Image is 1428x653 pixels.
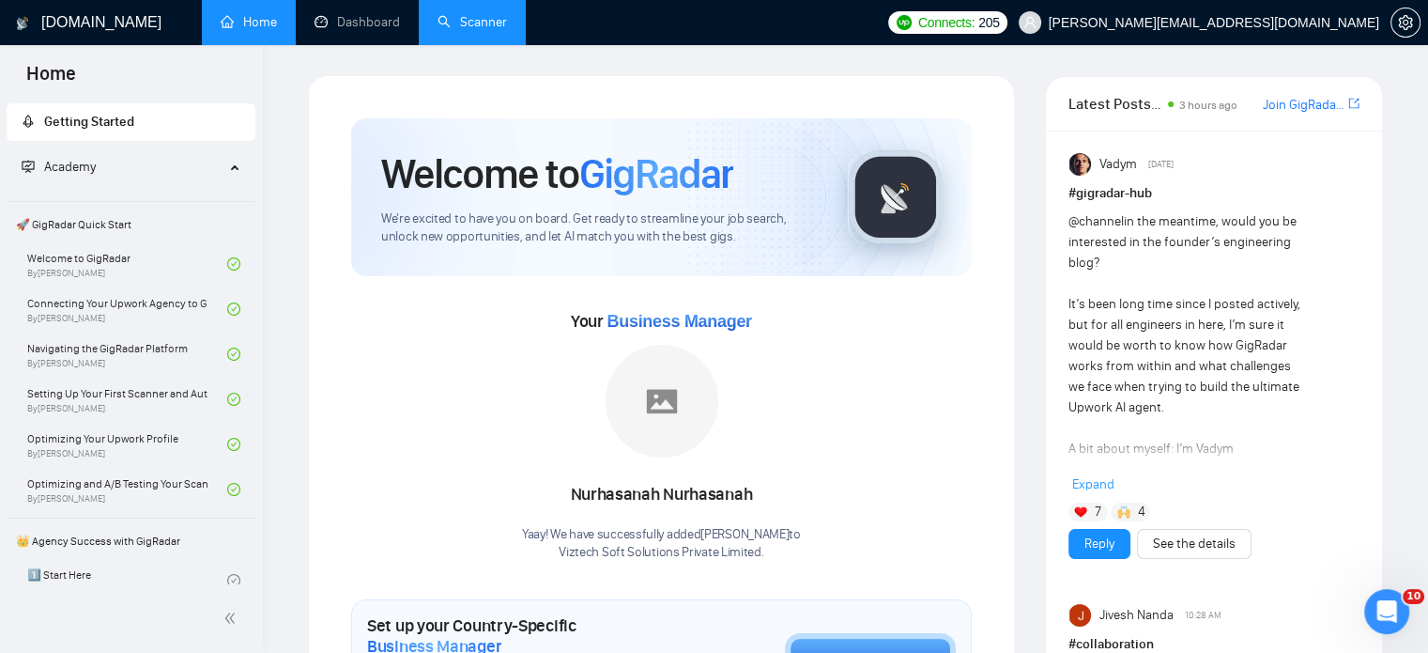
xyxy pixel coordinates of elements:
[1023,16,1036,29] span: user
[27,288,227,330] a: Connecting Your Upwork Agency to GigRadarBy[PERSON_NAME]
[1348,95,1359,113] a: export
[1068,529,1130,559] button: Reply
[27,379,227,420] a: Setting Up Your First Scanner and Auto-BidderBy[PERSON_NAME]
[7,103,255,141] li: Getting Started
[227,348,240,361] span: check-circle
[1117,505,1130,519] img: 🙌
[44,159,96,175] span: Academy
[11,60,91,100] span: Home
[1403,589,1424,604] span: 10
[8,206,253,243] span: 🚀 GigRadar Quick Start
[221,14,277,30] a: homeHome
[1084,534,1114,554] a: Reply
[381,148,733,199] h1: Welcome to
[1098,605,1173,626] span: Jivesh Nanda
[918,12,975,33] span: Connects:
[1185,607,1221,624] span: 10:28 AM
[16,8,29,39] img: logo
[1069,153,1092,176] img: Vadym
[522,479,801,511] div: Nurhasanah Nurhasanah
[22,159,96,175] span: Academy
[1074,505,1087,519] img: ❤️
[381,210,818,246] span: We're excited to have you on board. Get ready to streamline your job search, unlock new opportuni...
[978,12,999,33] span: 205
[315,14,400,30] a: dashboardDashboard
[849,150,943,244] img: gigradar-logo.png
[1098,154,1136,175] span: Vadym
[27,243,227,285] a: Welcome to GigRadarBy[PERSON_NAME]
[522,544,801,562] p: Viztech Soft Solutions Private Limited .
[223,609,242,628] span: double-left
[606,345,718,458] img: placeholder.png
[522,526,801,562] div: Yaay! We have successfully added [PERSON_NAME] to
[1348,96,1359,111] span: export
[1068,183,1359,204] h1: # gigradar-hub
[1153,534,1236,554] a: See the details
[1390,8,1420,38] button: setting
[27,469,227,510] a: Optimizing and A/B Testing Your Scanner for Better ResultsBy[PERSON_NAME]
[22,160,35,173] span: fund-projection-screen
[1095,503,1101,521] span: 7
[227,303,240,316] span: check-circle
[1390,15,1420,30] a: setting
[1148,156,1174,173] span: [DATE]
[1179,99,1237,112] span: 3 hours ago
[8,522,253,560] span: 👑 Agency Success with GigRadar
[438,14,507,30] a: searchScanner
[1137,503,1144,521] span: 4
[27,334,227,375] a: Navigating the GigRadar PlatformBy[PERSON_NAME]
[27,424,227,465] a: Optimizing Your Upwork ProfileBy[PERSON_NAME]
[227,257,240,271] span: check-circle
[1068,213,1124,229] span: @channel
[1263,95,1344,116] a: Join GigRadar Slack Community
[607,312,751,331] span: Business Manager
[27,560,227,601] a: 1️⃣ Start Here
[1069,604,1092,627] img: Jivesh Nanda
[1068,92,1162,116] span: Latest Posts from the GigRadar Community
[1364,589,1409,634] iframe: Intercom live chat
[579,148,733,199] span: GigRadar
[897,15,912,30] img: upwork-logo.png
[1137,529,1251,559] button: See the details
[227,574,240,587] span: check-circle
[227,438,240,451] span: check-circle
[1391,15,1420,30] span: setting
[1072,476,1114,492] span: Expand
[22,115,35,128] span: rocket
[571,311,752,332] span: Your
[227,483,240,496] span: check-circle
[227,393,240,406] span: check-circle
[44,114,134,130] span: Getting Started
